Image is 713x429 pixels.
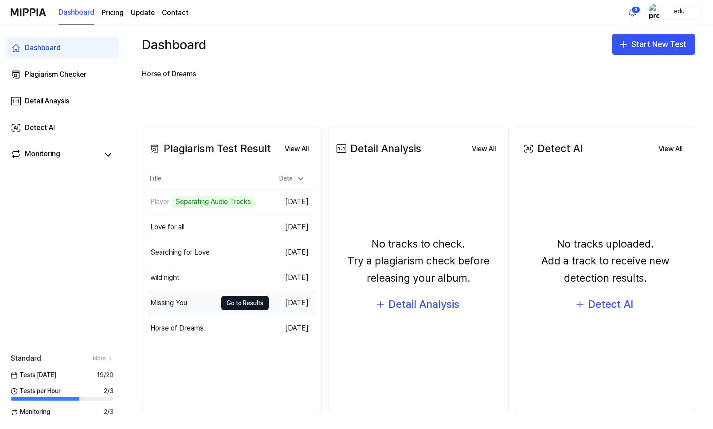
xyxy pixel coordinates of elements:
div: Detail Analysis [388,296,459,313]
div: Missing You [150,298,187,308]
img: 알림 [627,7,638,18]
a: Dashboard [5,37,119,59]
div: Detail Analysis [334,140,421,157]
button: Start New Test [612,34,695,55]
a: Update [131,8,155,18]
a: Monitoring [11,149,99,161]
span: 2 / 3 [104,387,114,396]
td: [DATE] [269,189,316,215]
div: Plagiarism Test Result [148,140,271,157]
td: [DATE] [269,265,316,291]
span: Monitoring [11,408,50,417]
div: Player [150,197,169,207]
button: Go to Results [221,296,269,310]
a: View All [278,139,316,158]
div: Horse of Dreams [142,68,241,91]
a: Detect AI [5,117,119,138]
a: Plagiarism Checker [5,64,119,85]
div: Searching for Love [150,247,210,258]
div: Love for all [150,222,184,232]
div: Plagiarism Checker [25,69,86,80]
button: View All [278,140,316,158]
span: Standard [11,353,41,364]
div: edu [662,7,697,17]
a: Detail Anaysis [5,91,119,112]
td: [DATE] [269,291,316,316]
td: [DATE] [269,240,316,265]
a: View All [651,139,689,158]
div: Dashboard [25,43,61,53]
a: More [93,355,114,362]
img: profile [649,4,659,21]
div: No tracks to check. Try a plagiarism check before releasing your album. [334,236,502,287]
div: wild night [150,272,180,283]
div: Separating Audio Tracks [172,196,255,208]
span: Tests [DATE] [11,371,56,380]
div: Horse of Dreams [150,323,204,334]
th: Title [148,168,269,189]
span: Tests per Hour [11,387,61,396]
td: [DATE] [269,316,316,341]
div: No tracks uploaded. Add a track to receive new detection results. [521,236,689,287]
div: 6 [631,6,640,13]
button: profileedu [646,5,702,20]
span: 19 / 20 [97,371,114,380]
div: Date [276,172,309,186]
span: 2 / 3 [104,408,114,417]
td: [DATE] [269,215,316,240]
button: View All [651,140,689,158]
a: View All [465,139,503,158]
div: Detect AI [25,122,55,133]
a: Contact [162,8,188,18]
button: 알림6 [625,5,639,20]
button: Pricing [102,8,124,18]
div: Detail Anaysis [25,96,69,106]
div: Detect AI [521,140,583,157]
button: Detail Analysis [369,294,468,315]
div: Monitoring [25,149,60,161]
button: View All [465,140,503,158]
button: Detect AI [568,294,642,315]
div: Detect AI [588,296,633,313]
div: Dashboard [142,34,206,55]
a: Dashboard [59,0,94,25]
